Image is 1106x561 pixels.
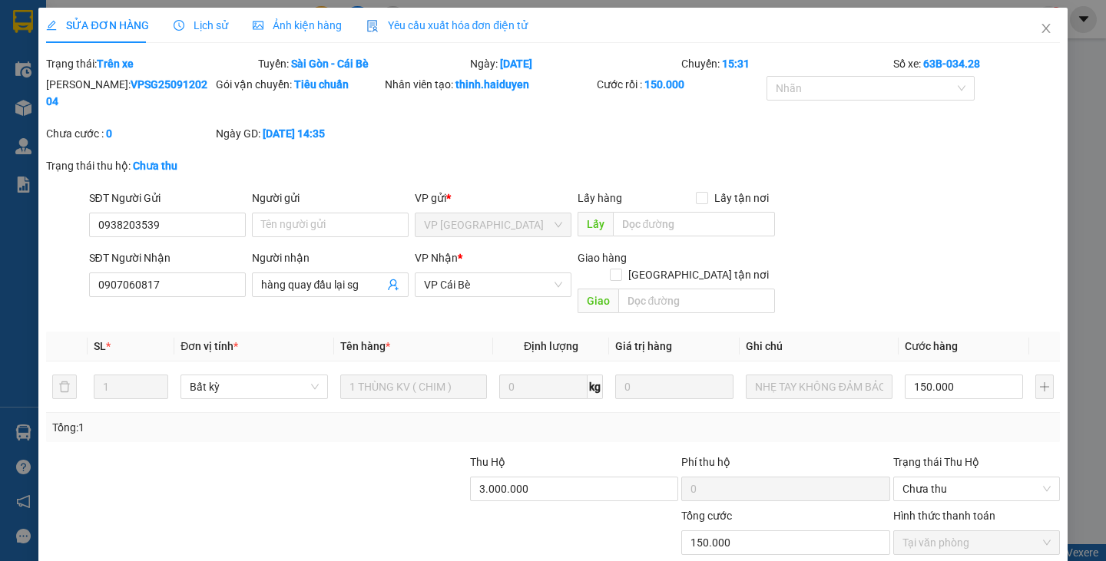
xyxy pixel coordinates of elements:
span: clock-circle [174,20,184,31]
span: Lấy hàng [578,192,622,204]
button: Close [1025,8,1068,51]
span: Thu Hộ [470,456,505,468]
span: close [1040,22,1052,35]
b: Tiêu chuẩn [294,78,349,91]
div: Trạng thái Thu Hộ [893,454,1060,470]
input: 0 [615,375,733,399]
span: SỬA ĐƠN HÀNG [46,19,148,31]
b: Chưa thu [133,160,177,172]
span: user-add [387,279,399,291]
span: VP Cái Bè [424,273,562,296]
b: [DATE] 14:35 [263,127,325,140]
span: Lấy tận nơi [708,190,775,206]
b: [DATE] [500,58,532,70]
div: Cước rồi : [597,76,763,93]
span: VP Nhận [415,252,458,264]
div: Trạng thái thu hộ: [46,157,255,174]
b: 0 [106,127,112,140]
span: Giá trị hàng [615,340,672,352]
div: Tuyến: [257,55,469,72]
div: Số xe: [892,55,1061,72]
div: [PERSON_NAME]: [46,76,213,110]
th: Ghi chú [740,332,899,361]
span: kg [588,375,603,399]
div: Ngày: [469,55,680,72]
span: [GEOGRAPHIC_DATA] tận nơi [622,266,775,283]
b: Trên xe [97,58,134,70]
div: SĐT Người Gửi [89,190,246,206]
span: Giao [578,289,618,313]
div: Tổng: 1 [52,419,428,436]
span: Lấy [578,212,613,236]
span: Yêu cầu xuất hóa đơn điện tử [366,19,528,31]
div: Chưa cước : [46,125,213,142]
b: thinh.haiduyen [455,78,529,91]
input: Dọc đường [618,289,775,313]
div: VP gửi [415,190,571,206]
span: Tại văn phòng [902,531,1051,554]
div: Người nhận [252,249,409,266]
span: Tổng cước [681,510,732,522]
span: Chưa thu [902,477,1051,500]
div: Nhân viên tạo: [385,76,594,93]
b: 15:31 [722,58,750,70]
input: Ghi Chú [746,375,892,399]
div: SĐT Người Nhận [89,249,246,266]
div: Người gửi [252,190,409,206]
input: Dọc đường [613,212,775,236]
span: Giao hàng [578,252,627,264]
span: picture [253,20,263,31]
input: VD: Bàn, Ghế [340,375,487,399]
button: delete [52,375,77,399]
div: Gói vận chuyển: [216,76,382,93]
span: Cước hàng [905,340,958,352]
span: Lịch sử [174,19,228,31]
div: Phí thu hộ [681,454,890,477]
span: edit [46,20,57,31]
span: Ảnh kiện hàng [253,19,342,31]
div: Trạng thái: [45,55,257,72]
span: Tên hàng [340,340,390,352]
button: plus [1035,375,1054,399]
span: Định lượng [524,340,578,352]
b: Sài Gòn - Cái Bè [291,58,369,70]
div: Ngày GD: [216,125,382,142]
div: Chuyến: [680,55,892,72]
b: 150.000 [644,78,684,91]
span: Đơn vị tính [180,340,238,352]
span: VP Sài Gòn [424,213,562,236]
b: 63B-034.28 [923,58,980,70]
span: Bất kỳ [190,375,318,398]
span: SL [94,340,106,352]
label: Hình thức thanh toán [893,510,995,522]
img: icon [366,20,379,32]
